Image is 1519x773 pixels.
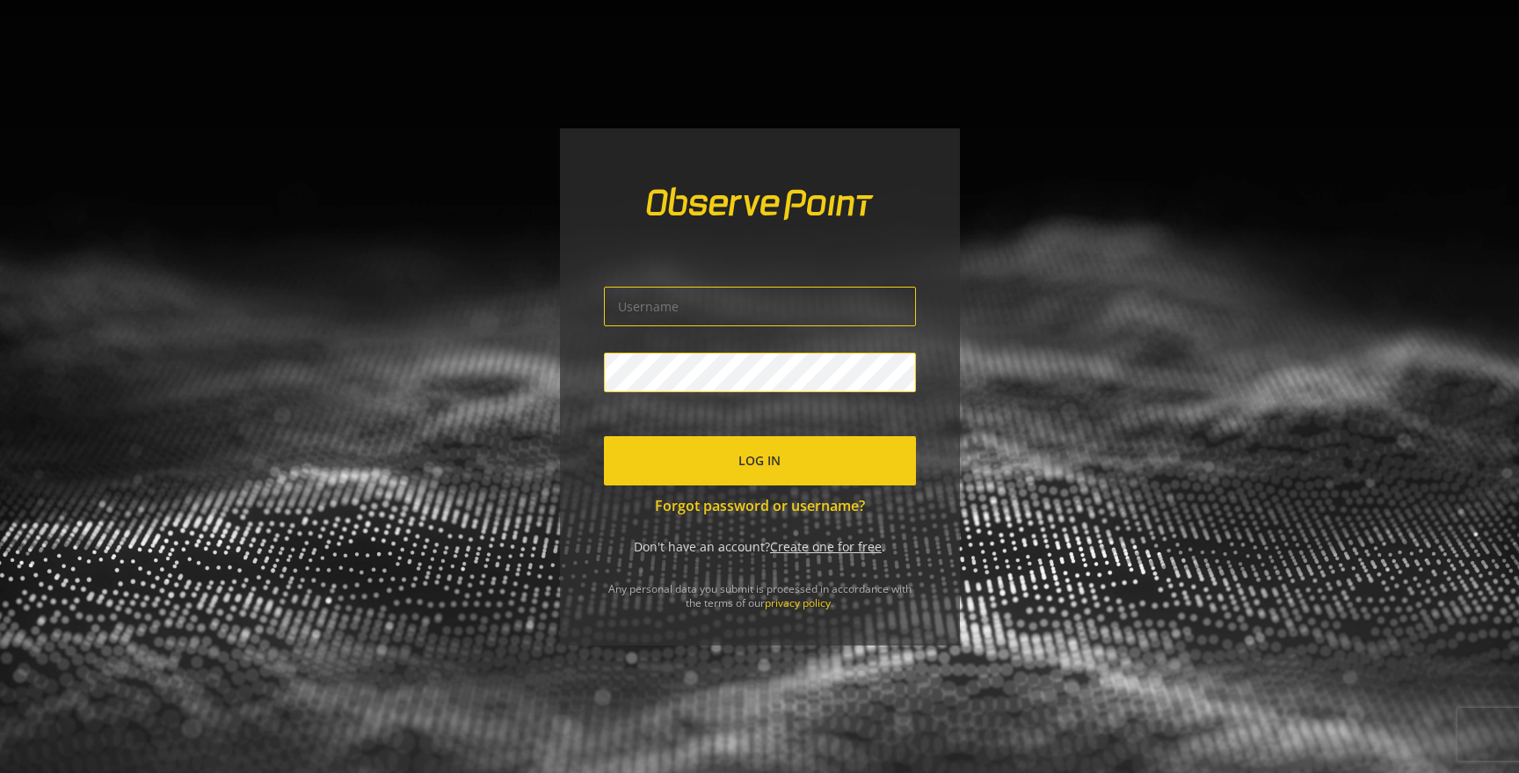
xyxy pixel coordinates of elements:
[738,445,781,477] span: Log In
[604,538,916,556] div: Don't have an account? .
[765,595,831,610] a: privacy policy
[604,287,916,326] input: Username
[560,582,960,645] div: Any personal data you submit is processed in accordance with the terms of our .
[770,538,882,555] a: Create one for free
[604,496,916,516] a: Forgot password or username?
[604,436,916,485] button: Log In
